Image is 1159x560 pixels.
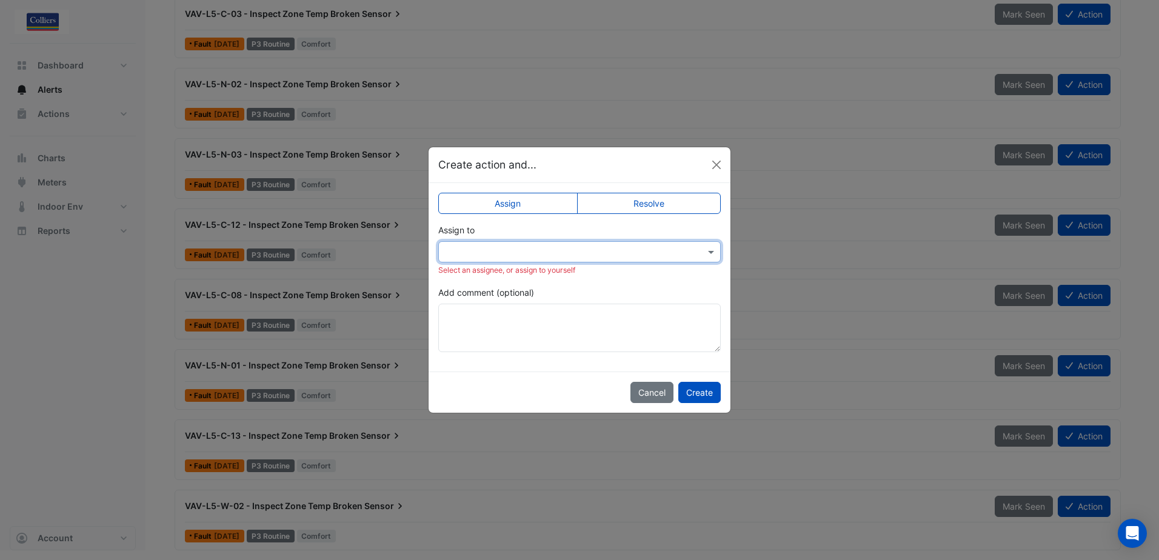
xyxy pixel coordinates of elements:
label: Assign [438,193,578,214]
label: Assign to [438,224,475,236]
div: Select an assignee, or assign to yourself [438,265,721,276]
button: Close [707,156,726,174]
label: Add comment (optional) [438,286,534,299]
button: Cancel [630,382,673,403]
h5: Create action and... [438,157,536,173]
button: Create [678,382,721,403]
div: Open Intercom Messenger [1118,519,1147,548]
label: Resolve [577,193,721,214]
